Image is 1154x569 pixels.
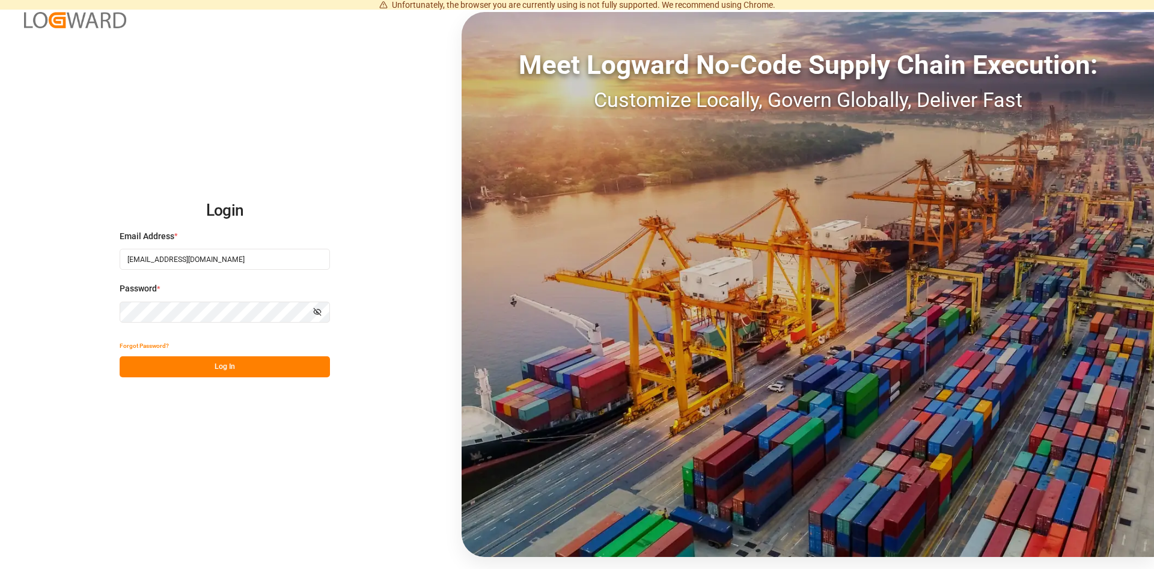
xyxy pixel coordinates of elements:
[120,356,330,377] button: Log In
[462,85,1154,115] div: Customize Locally, Govern Globally, Deliver Fast
[24,12,126,28] img: Logward_new_orange.png
[462,45,1154,85] div: Meet Logward No-Code Supply Chain Execution:
[120,249,330,270] input: Enter your email
[120,192,330,230] h2: Login
[120,282,157,295] span: Password
[120,335,169,356] button: Forgot Password?
[120,230,174,243] span: Email Address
